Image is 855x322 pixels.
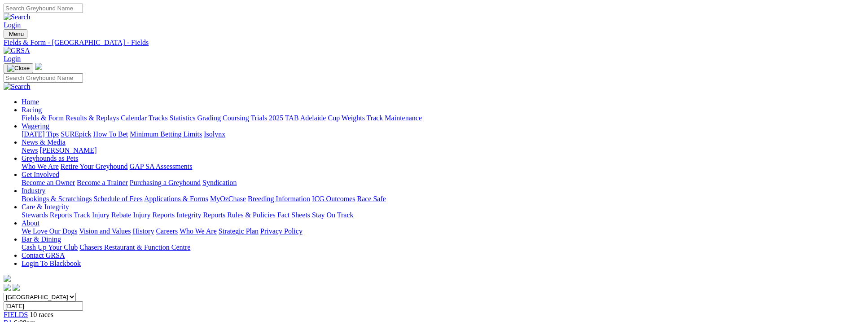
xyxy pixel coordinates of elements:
a: Race Safe [357,195,386,203]
button: Toggle navigation [4,29,27,39]
a: Fact Sheets [277,211,310,219]
img: GRSA [4,47,30,55]
img: twitter.svg [13,284,20,291]
a: History [132,227,154,235]
a: Track Maintenance [367,114,422,122]
a: Login [4,21,21,29]
a: FIELDS [4,311,28,318]
img: Search [4,83,31,91]
input: Select date [4,301,83,311]
a: Care & Integrity [22,203,69,211]
a: GAP SA Assessments [130,163,193,170]
a: News & Media [22,138,66,146]
a: Wagering [22,122,49,130]
a: Stay On Track [312,211,353,219]
a: Who We Are [180,227,217,235]
a: Vision and Values [79,227,131,235]
a: 2025 TAB Adelaide Cup [269,114,340,122]
input: Search [4,73,83,83]
a: Retire Your Greyhound [61,163,128,170]
a: Applications & Forms [144,195,208,203]
a: News [22,146,38,154]
a: Racing [22,106,42,114]
div: Wagering [22,130,851,138]
a: Cash Up Your Club [22,243,78,251]
a: Strategic Plan [219,227,259,235]
a: Results & Replays [66,114,119,122]
div: Greyhounds as Pets [22,163,851,171]
a: Minimum Betting Limits [130,130,202,138]
img: Close [7,65,30,72]
div: Get Involved [22,179,851,187]
a: Weights [342,114,365,122]
a: Rules & Policies [227,211,276,219]
a: Breeding Information [248,195,310,203]
a: MyOzChase [210,195,246,203]
a: Isolynx [204,130,225,138]
a: Calendar [121,114,147,122]
a: Fields & Form - [GEOGRAPHIC_DATA] - Fields [4,39,851,47]
a: Integrity Reports [176,211,225,219]
a: ICG Outcomes [312,195,355,203]
a: [PERSON_NAME] [39,146,96,154]
div: Bar & Dining [22,243,851,251]
a: Become a Trainer [77,179,128,186]
a: Trials [250,114,267,122]
a: Privacy Policy [260,227,303,235]
a: Careers [156,227,178,235]
a: SUREpick [61,130,91,138]
a: Tracks [149,114,168,122]
div: About [22,227,851,235]
div: Racing [22,114,851,122]
a: Schedule of Fees [93,195,142,203]
a: Who We Are [22,163,59,170]
a: About [22,219,39,227]
a: Stewards Reports [22,211,72,219]
img: logo-grsa-white.png [4,275,11,282]
img: facebook.svg [4,284,11,291]
button: Toggle navigation [4,63,33,73]
a: Industry [22,187,45,194]
img: Search [4,13,31,21]
a: Syndication [202,179,237,186]
a: [DATE] Tips [22,130,59,138]
a: Login [4,55,21,62]
span: 10 races [30,311,53,318]
a: We Love Our Dogs [22,227,77,235]
a: Login To Blackbook [22,260,81,267]
img: logo-grsa-white.png [35,63,42,70]
a: Statistics [170,114,196,122]
a: Fields & Form [22,114,64,122]
a: Become an Owner [22,179,75,186]
input: Search [4,4,83,13]
a: Contact GRSA [22,251,65,259]
a: Injury Reports [133,211,175,219]
a: Chasers Restaurant & Function Centre [79,243,190,251]
div: News & Media [22,146,851,154]
a: Coursing [223,114,249,122]
a: How To Bet [93,130,128,138]
a: Greyhounds as Pets [22,154,78,162]
a: Grading [197,114,221,122]
div: Industry [22,195,851,203]
a: Bookings & Scratchings [22,195,92,203]
span: Menu [9,31,24,37]
a: Bar & Dining [22,235,61,243]
div: Care & Integrity [22,211,851,219]
a: Get Involved [22,171,59,178]
a: Track Injury Rebate [74,211,131,219]
a: Purchasing a Greyhound [130,179,201,186]
a: Home [22,98,39,106]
